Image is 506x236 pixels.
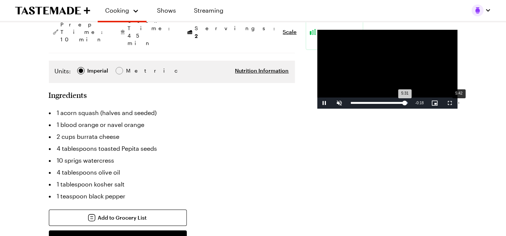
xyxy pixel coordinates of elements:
button: Cooking [105,3,139,18]
span: 0:18 [417,101,424,105]
label: Units: [55,67,71,76]
button: Unmute [332,98,347,109]
span: Prep Time: 10 min [61,21,107,43]
li: 1 acorn squash (halves and seeded) [49,107,295,119]
button: Nutrition Information [235,67,289,74]
button: Picture-in-Picture [428,98,443,109]
li: 1 teaspoon black pepper [49,190,295,202]
span: Cooking [106,7,129,14]
span: Imperial [88,67,109,75]
span: - [415,101,417,105]
li: 10 sprigs watercress [49,154,295,166]
a: To Tastemade Home Page [15,6,90,15]
img: Profile picture [472,4,484,16]
button: Add to Grocery List [49,210,187,226]
h2: Ingredients [49,90,87,99]
li: 1 tablespoon kosher salt [49,178,295,190]
li: 4 tablespoons toasted Pepita seeds [49,143,295,154]
li: 4 tablespoons olive oil [49,166,295,178]
button: Profile picture [472,4,491,16]
div: Progress Bar [351,102,408,104]
span: Easy [318,28,360,36]
span: Servings: [195,25,279,40]
span: Add to Grocery List [98,214,147,221]
button: Scale [283,28,297,36]
span: Cook Time: 45 min [128,17,174,47]
li: 2 cups burrata cheese [49,131,295,143]
span: Metric [126,67,142,75]
video-js: Video Player [317,30,458,109]
button: Pause [317,98,332,109]
span: 2 [195,32,198,39]
li: 1 blood orange or navel orange [49,119,295,131]
button: Fullscreen [443,98,458,109]
div: Imperial [88,67,108,75]
div: Imperial Metric [55,67,142,77]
